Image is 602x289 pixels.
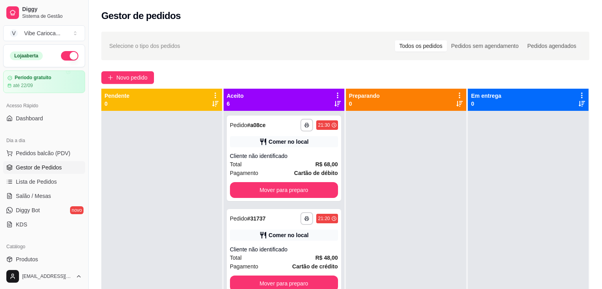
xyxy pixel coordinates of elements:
span: Diggy [22,6,82,13]
p: Aceito [227,92,244,100]
p: Pendente [104,92,129,100]
p: 0 [349,100,380,108]
button: Pedidos balcão (PDV) [3,147,85,160]
a: Salão / Mesas [3,190,85,202]
span: Dashboard [16,114,43,122]
div: 21:30 [318,122,330,128]
span: KDS [16,221,27,228]
span: plus [108,75,113,80]
button: [EMAIL_ADDRESS][DOMAIN_NAME] [3,267,85,286]
a: Lista de Pedidos [3,175,85,188]
a: Gestor de Pedidos [3,161,85,174]
a: DiggySistema de Gestão [3,3,85,22]
a: Produtos [3,253,85,266]
button: Alterar Status [61,51,78,61]
div: Catálogo [3,240,85,253]
article: Período gratuito [15,75,51,81]
button: Novo pedido [101,71,154,84]
span: [EMAIL_ADDRESS][DOMAIN_NAME] [22,273,72,279]
span: V [10,29,18,37]
div: Dia a dia [3,134,85,147]
span: Salão / Mesas [16,192,51,200]
span: Pagamento [230,262,258,271]
div: Comer no local [269,138,309,146]
span: Pagamento [230,169,258,177]
div: Loja aberta [10,51,43,60]
div: Acesso Rápido [3,99,85,112]
span: Pedido [230,122,247,128]
span: Produtos [16,255,38,263]
strong: R$ 68,00 [315,161,338,167]
span: Sistema de Gestão [22,13,82,19]
button: Select a team [3,25,85,41]
strong: R$ 48,00 [315,255,338,261]
strong: # a08ce [247,122,266,128]
span: Novo pedido [116,73,148,82]
div: Cliente não identificado [230,245,338,253]
p: 6 [227,100,244,108]
div: Todos os pedidos [395,40,447,51]
p: Em entrega [471,92,501,100]
span: Total [230,160,242,169]
span: Pedido [230,215,247,222]
p: Preparando [349,92,380,100]
div: Comer no local [269,231,309,239]
div: Vibe Carioca ... [24,29,61,37]
strong: Cartão de crédito [292,263,338,270]
strong: # 31737 [247,215,266,222]
p: 0 [471,100,501,108]
h2: Gestor de pedidos [101,10,181,22]
a: KDS [3,218,85,231]
div: Pedidos sem agendamento [447,40,523,51]
a: Período gratuitoaté 22/09 [3,70,85,93]
span: Selecione o tipo dos pedidos [109,42,180,50]
div: 21:20 [318,215,330,222]
article: até 22/09 [13,82,33,89]
span: Gestor de Pedidos [16,164,62,171]
button: Mover para preparo [230,182,338,198]
span: Total [230,253,242,262]
a: Dashboard [3,112,85,125]
p: 0 [104,100,129,108]
div: Pedidos agendados [523,40,581,51]
span: Lista de Pedidos [16,178,57,186]
a: Diggy Botnovo [3,204,85,217]
div: Cliente não identificado [230,152,338,160]
strong: Cartão de débito [294,170,338,176]
span: Pedidos balcão (PDV) [16,149,70,157]
span: Diggy Bot [16,206,40,214]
